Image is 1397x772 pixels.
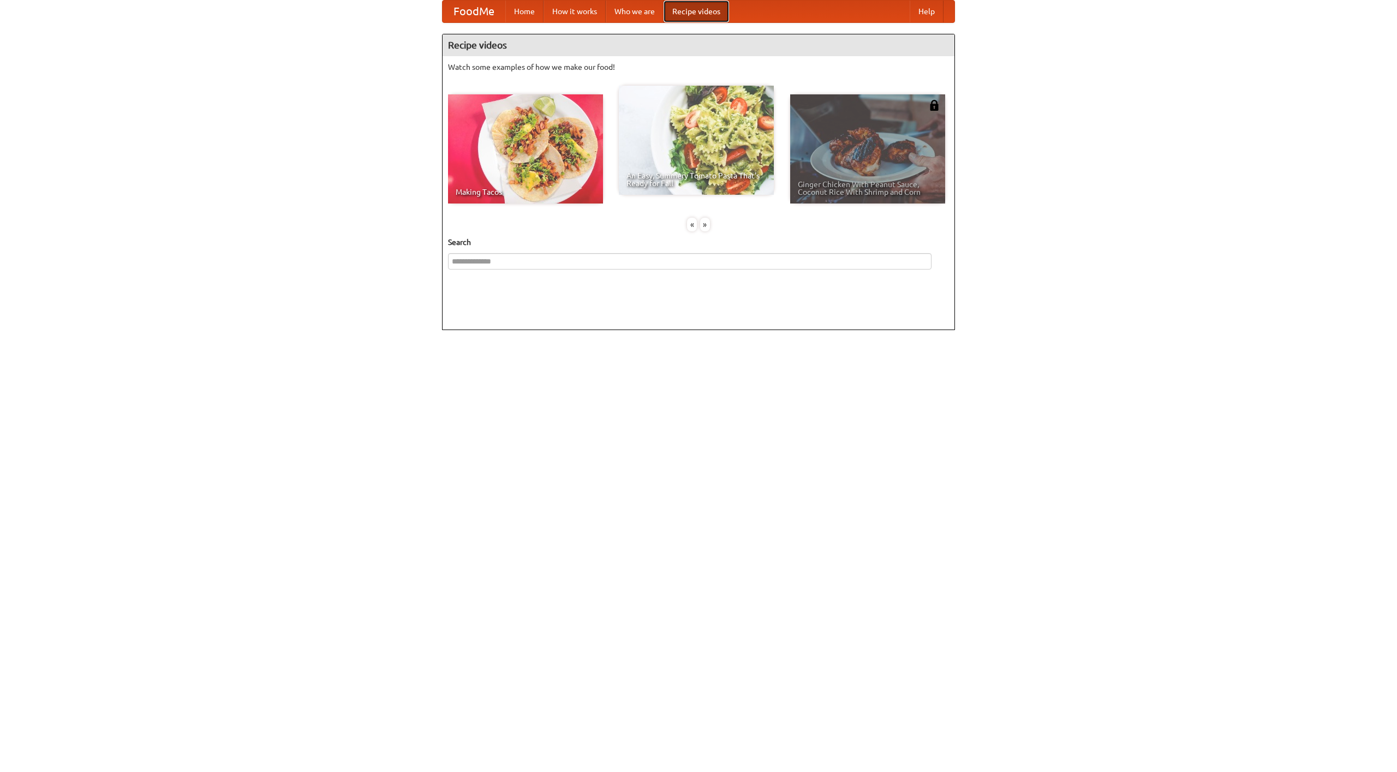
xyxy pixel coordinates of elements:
a: Making Tacos [448,94,603,204]
a: Help [910,1,944,22]
a: Recipe videos [664,1,729,22]
a: FoodMe [443,1,505,22]
a: Who we are [606,1,664,22]
div: » [700,218,710,231]
a: Home [505,1,544,22]
a: How it works [544,1,606,22]
a: An Easy, Summery Tomato Pasta That's Ready for Fall [619,86,774,195]
span: Making Tacos [456,188,595,196]
img: 483408.png [929,100,940,111]
span: An Easy, Summery Tomato Pasta That's Ready for Fall [626,172,766,187]
p: Watch some examples of how we make our food! [448,62,949,73]
h5: Search [448,237,949,248]
h4: Recipe videos [443,34,954,56]
div: « [687,218,697,231]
